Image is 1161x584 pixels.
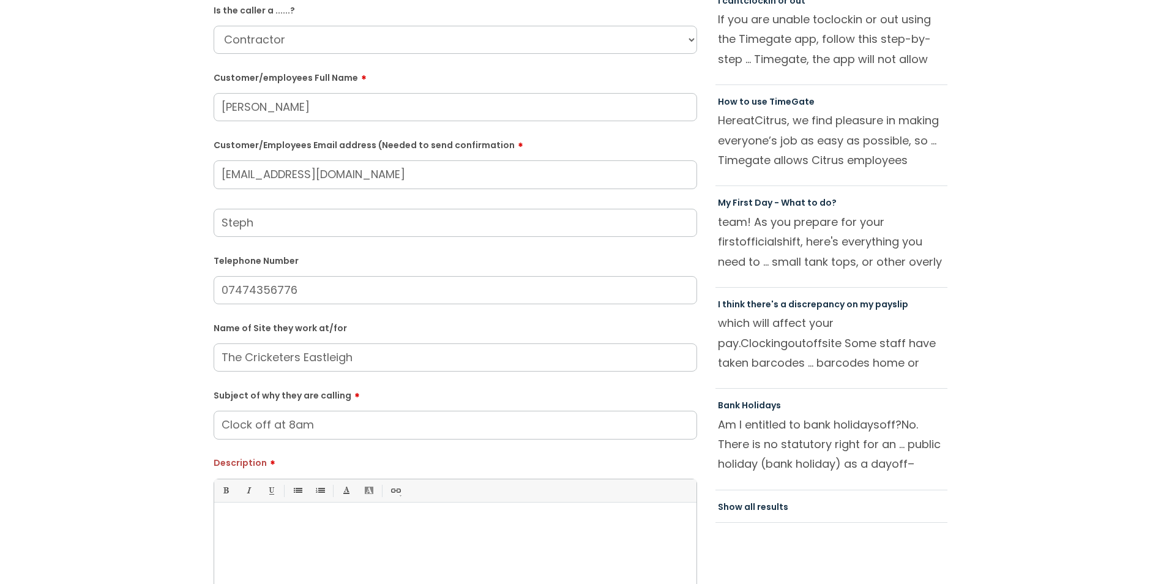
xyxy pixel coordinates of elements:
label: Customer/Employees Email address (Needed to send confirmation [214,136,697,151]
span: at [743,113,755,128]
label: Customer/employees Full Name [214,69,697,83]
a: Link [387,483,403,498]
a: Underline(Ctrl-U) [263,483,278,498]
label: Telephone Number [214,253,697,266]
span: off? [879,417,902,432]
input: Your Name [214,209,697,237]
span: official [739,234,777,249]
p: If you are unable to in or out using the Timegate app, follow this step-by-step ... Timegate, the... [718,10,946,69]
label: Description [214,454,697,468]
a: How to use TimeGate [718,95,815,108]
p: team! As you prepare for your first shift, here's everything you need to ... small tank tops, or ... [718,212,946,271]
a: 1. Ordered List (Ctrl-Shift-8) [312,483,327,498]
span: clock [824,12,853,27]
p: Am I entitled to bank holidays No. There is no statutory right for an ... public holiday (bank ho... [718,415,946,474]
a: Show all results [718,501,788,513]
label: Is the caller a ......? [214,3,697,16]
label: Name of Site they work at/for [214,321,697,334]
a: • Unordered List (Ctrl-Shift-7) [289,483,305,498]
a: Font Color [338,483,354,498]
a: Bold (Ctrl-B) [218,483,233,498]
label: Subject of why they are calling [214,386,697,401]
a: Bank Holidays [718,399,781,411]
a: Back Color [361,483,376,498]
a: Italic (Ctrl-I) [241,483,256,498]
a: My First Day - What to do? [718,197,837,209]
p: Here Citrus, we find pleasure in making everyone’s job as easy as possible, so ... Timegate allow... [718,111,946,170]
span: off [806,335,822,351]
a: I think there's a discrepancy on my payslip [718,298,908,310]
span: off [892,456,908,471]
p: which will affect your pay. out site Some staff have taken barcodes ... barcodes home or even out... [718,313,946,372]
input: Email [214,160,697,189]
span: Clocking [741,335,788,351]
